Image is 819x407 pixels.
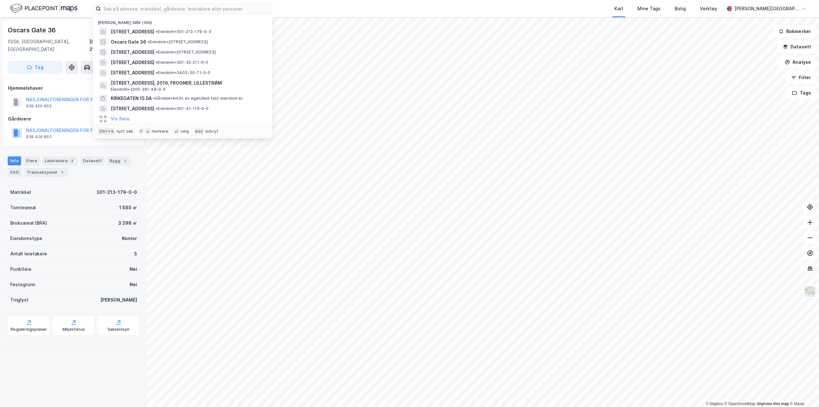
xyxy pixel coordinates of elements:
[69,158,75,164] div: 3
[118,219,137,227] div: 3 298 ㎡
[757,402,789,406] a: Improve this map
[10,250,47,258] div: Antall leietakere
[779,56,816,69] button: Analyse
[734,5,799,12] div: [PERSON_NAME][GEOGRAPHIC_DATA]
[119,204,137,212] div: 1 580 ㎡
[10,219,47,227] div: Bruksareal (BRA)
[148,39,208,45] span: Eiendom • [STREET_ADDRESS]
[10,296,28,304] div: Tinglyst
[26,134,52,139] div: 938 429 863
[111,28,154,36] span: [STREET_ADDRESS]
[637,5,661,12] div: Mine Tags
[156,60,158,65] span: •
[152,129,168,134] div: markere
[675,5,686,12] div: Bolig
[8,25,57,35] div: Oscars Gate 36
[26,104,52,109] div: 938 429 863
[156,106,158,111] span: •
[153,96,243,101] span: Gårdeiere • Utl. av egen/leid fast eiendom el.
[706,402,723,406] a: Mapbox
[148,39,150,44] span: •
[62,327,85,332] div: Miljøstatus
[8,156,21,165] div: Info
[10,188,31,196] div: Matrikkel
[156,60,208,65] span: Eiendom • 301-32-211-0-0
[111,95,152,102] span: KIRKEGATEN 15 DA
[786,71,816,84] button: Filter
[24,168,68,177] div: Transaksjoner
[122,235,137,242] div: Kontor
[111,105,154,112] span: [STREET_ADDRESS]
[787,376,819,407] iframe: Chat Widget
[89,38,140,53] div: [GEOGRAPHIC_DATA], 213/179
[787,87,816,99] button: Tags
[96,188,137,196] div: 301-213-179-0-0
[614,5,623,12] div: Kart
[59,169,65,176] div: 1
[8,115,139,123] div: Gårdeiere
[10,3,77,14] img: logo.f888ab2527a4732fd821a326f86c7f29.svg
[111,69,154,77] span: [STREET_ADDRESS]
[156,29,211,34] span: Eiendom • 301-213-179-0-0
[156,50,216,55] span: Eiendom • [STREET_ADDRESS]
[11,327,47,332] div: Reguleringsplaner
[130,265,137,273] div: Nei
[181,129,189,134] div: velg
[42,156,78,165] div: Leietakere
[111,59,154,66] span: [STREET_ADDRESS]
[777,40,816,53] button: Datasett
[122,158,128,164] div: 1
[10,265,31,273] div: Punktleie
[108,327,130,332] div: Saksinnsyn
[8,38,89,53] div: 0258, [GEOGRAPHIC_DATA], [GEOGRAPHIC_DATA]
[153,96,155,101] span: •
[117,129,134,134] div: nytt søk
[8,61,63,74] button: Tag
[8,84,139,92] div: Hjemmelshaver
[111,48,154,56] span: [STREET_ADDRESS]
[111,38,146,46] span: Oscars Gate 36
[194,128,204,135] div: esc
[804,286,816,298] img: Z
[156,29,158,34] span: •
[111,79,264,87] span: [STREET_ADDRESS], 2016, FROGNER, LILLESTRØM
[130,281,137,288] div: Nei
[111,115,130,123] button: Vis flere
[156,70,158,75] span: •
[773,25,816,38] button: Bokmerker
[100,296,137,304] div: [PERSON_NAME]
[10,235,42,242] div: Eiendomstype
[156,70,211,75] span: Eiendom • 3403-30-71-0-0
[8,168,21,177] div: ESG
[156,106,209,111] span: Eiendom • 301-41-116-0-0
[93,15,272,27] div: [PERSON_NAME] søk (100)
[205,129,218,134] div: avbryt
[107,156,131,165] div: Bygg
[156,50,158,54] span: •
[10,281,35,288] div: Festegrunn
[80,156,104,165] div: Datasett
[134,250,137,258] div: 3
[700,5,717,12] div: Verktøy
[24,156,40,165] div: Eiere
[98,128,115,135] div: Ctrl + k
[10,204,36,212] div: Tomteareal
[111,87,166,92] span: Eiendom • 3205-291-48-0-0
[725,402,756,406] a: OpenStreetMap
[101,4,272,13] input: Søk på adresse, matrikkel, gårdeiere, leietakere eller personer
